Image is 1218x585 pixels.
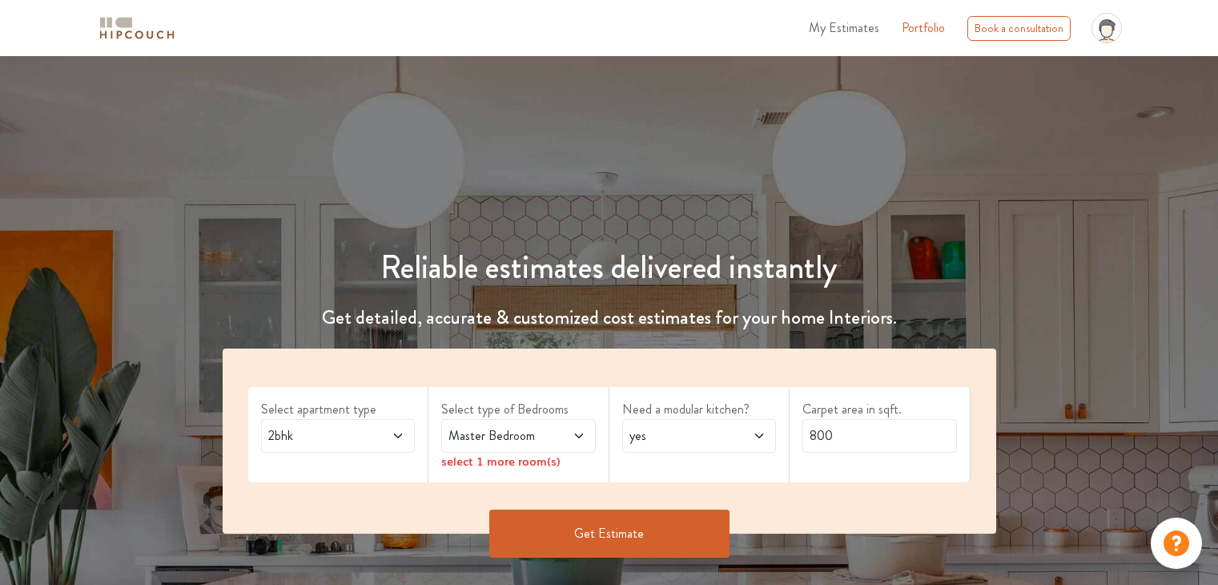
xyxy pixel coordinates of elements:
span: My Estimates [809,18,879,37]
input: Enter area sqft [802,419,957,453]
span: Master Bedroom [445,426,550,446]
label: Need a modular kitchen? [622,400,777,419]
label: Select apartment type [261,400,416,419]
h1: Reliable estimates delivered instantly [213,248,1006,287]
span: logo-horizontal.svg [97,10,177,46]
h4: Get detailed, accurate & customized cost estimates for your home Interiors. [213,306,1006,329]
button: Get Estimate [489,510,730,558]
div: select 1 more room(s) [441,453,596,470]
span: yes [626,426,731,446]
label: Carpet area in sqft. [802,400,957,419]
div: Book a consultation [967,16,1071,41]
a: Portfolio [902,18,945,38]
label: Select type of Bedrooms [441,400,596,419]
img: logo-horizontal.svg [97,14,177,42]
span: 2bhk [265,426,370,446]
